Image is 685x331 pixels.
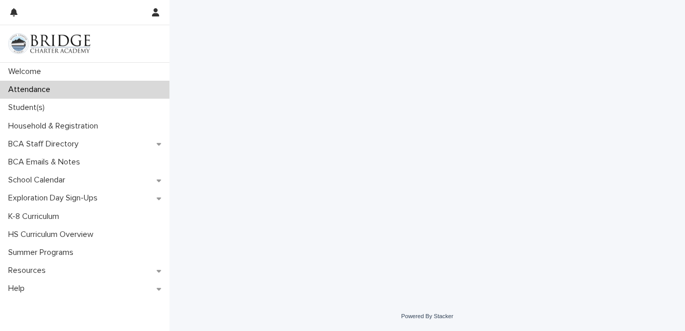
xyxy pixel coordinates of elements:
[4,248,82,258] p: Summer Programs
[4,175,73,185] p: School Calendar
[4,157,88,167] p: BCA Emails & Notes
[4,230,102,240] p: HS Curriculum Overview
[4,212,67,222] p: K-8 Curriculum
[4,103,53,113] p: Student(s)
[4,266,54,275] p: Resources
[4,284,33,293] p: Help
[4,193,106,203] p: Exploration Day Sign-Ups
[4,67,49,77] p: Welcome
[8,33,90,54] img: V1C1m3IdTEidaUdm9Hs0
[4,139,87,149] p: BCA Staff Directory
[401,313,453,319] a: Powered By Stacker
[4,85,59,95] p: Attendance
[4,121,106,131] p: Household & Registration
